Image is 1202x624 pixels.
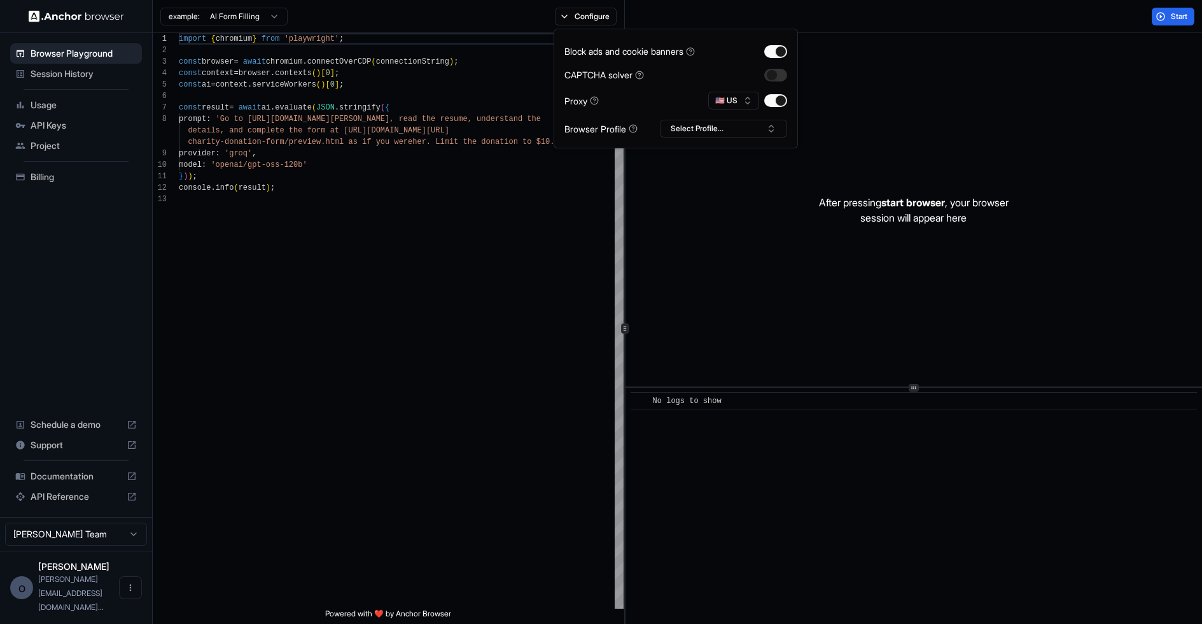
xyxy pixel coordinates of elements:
span: Billing [31,171,137,183]
span: ( [312,69,316,78]
span: [ [325,80,330,89]
span: 'groq' [225,149,252,158]
span: her. Limit the donation to $10.' [412,138,559,146]
span: Usage [31,99,137,111]
span: ​ [637,395,643,408]
span: const [179,69,202,78]
div: Documentation [10,466,142,486]
span: Schedule a demo [31,418,122,431]
span: ( [372,57,376,66]
span: ( [234,183,238,192]
span: = [229,103,234,112]
span: start browser [881,196,945,209]
span: details, and complete the form at [URL] [188,126,367,135]
span: example: [169,11,200,22]
span: . [248,80,252,89]
span: chromium [266,57,303,66]
span: Browser Playground [31,47,137,60]
span: const [179,80,202,89]
span: from [262,34,280,43]
div: Browser Playground [10,43,142,64]
div: 5 [153,79,167,90]
span: { [385,103,389,112]
span: console [179,183,211,192]
button: Open menu [119,576,142,599]
span: ] [330,69,335,78]
span: : [202,160,206,169]
span: : [206,115,211,124]
span: [DOMAIN_NAME][URL] [367,126,449,135]
span: 0 [330,80,335,89]
div: API Reference [10,486,142,507]
span: serviceWorkers [252,80,316,89]
span: await [239,103,262,112]
div: CAPTCHA solver [564,68,644,82]
span: . [335,103,339,112]
span: await [243,57,266,66]
button: Select Profile... [660,120,787,138]
span: connectOverCDP [307,57,372,66]
div: Project [10,136,142,156]
span: ) [183,172,188,181]
span: evaluate [275,103,312,112]
div: 3 [153,56,167,67]
span: : [216,149,220,158]
div: 12 [153,182,167,194]
span: . [302,57,307,66]
span: context [216,80,248,89]
div: 9 [153,148,167,159]
div: 2 [153,45,167,56]
div: Block ads and cookie banners [564,45,695,58]
div: Session History [10,64,142,84]
span: info [216,183,234,192]
span: ; [339,80,344,89]
span: ; [339,34,344,43]
span: browser [202,57,234,66]
span: Start [1171,11,1189,22]
div: Schedule a demo [10,415,142,435]
div: 13 [153,194,167,205]
div: 8 [153,113,167,125]
span: ad the resume, understand the [408,115,541,124]
span: = [211,80,215,89]
div: 10 [153,159,167,171]
div: Proxy [564,94,599,108]
div: 4 [153,67,167,79]
span: const [179,57,202,66]
button: Start [1152,8,1194,25]
span: ; [335,69,339,78]
span: } [179,172,183,181]
span: ) [266,183,270,192]
button: Configure [555,8,617,25]
span: result [239,183,266,192]
span: . [270,69,275,78]
span: 'playwright' [284,34,339,43]
span: stringify [339,103,381,112]
span: JSON [316,103,335,112]
span: charity-donation-form/preview.html as if you were [188,138,412,146]
div: Browser Profile [564,122,638,136]
span: olga kogan [38,561,109,572]
div: Billing [10,167,142,187]
span: = [234,57,238,66]
span: . [270,103,275,112]
span: ) [449,57,454,66]
span: , [252,149,256,158]
span: import [179,34,206,43]
span: connectionString [376,57,449,66]
span: Documentation [31,470,122,483]
span: prompt [179,115,206,124]
span: ; [454,57,458,66]
span: context [202,69,234,78]
span: . [211,183,215,192]
div: 1 [153,33,167,45]
span: provider [179,149,216,158]
span: contexts [275,69,312,78]
img: Anchor Logo [29,10,124,22]
div: 6 [153,90,167,102]
span: API Keys [31,119,137,132]
span: = [234,69,238,78]
span: const [179,103,202,112]
span: [ [321,69,325,78]
span: ( [316,80,321,89]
